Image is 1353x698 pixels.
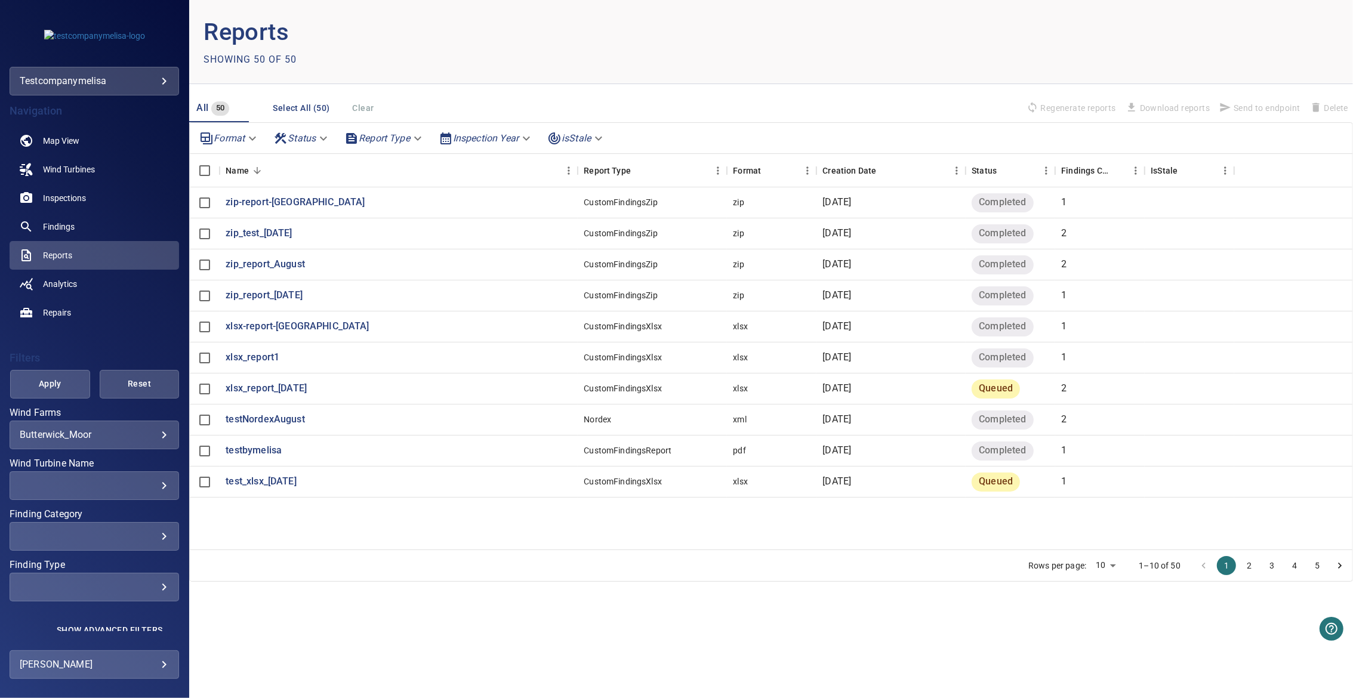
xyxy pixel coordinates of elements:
[10,155,179,184] a: windturbines noActive
[733,289,744,301] div: zip
[1061,475,1067,489] p: 1
[10,298,179,327] a: repairs noActive
[1061,289,1067,302] p: 1
[10,184,179,212] a: inspections noActive
[733,475,748,487] div: xlsx
[822,351,851,365] p: [DATE]
[1308,556,1327,575] button: Go to page 5
[972,413,1033,427] span: Completed
[733,351,748,363] div: xlsx
[1055,154,1145,187] div: Findings Count
[226,413,304,427] a: testNordexAugust
[115,376,165,391] span: Reset
[1061,320,1067,333] p: 1
[359,132,410,144] em: Report Type
[584,475,662,487] div: CustomFindingsXlsx
[204,52,297,67] p: Showing 50 of 50
[10,522,179,551] div: Finding Category
[43,307,71,319] span: Repairs
[1061,196,1067,209] p: 1
[822,227,851,240] p: [DATE]
[43,249,72,261] span: Reports
[226,475,296,489] a: test_xlsx_[DATE]
[10,126,179,155] a: map noActive
[226,258,305,271] a: zip_report_August
[43,192,86,204] span: Inspections
[226,444,282,458] a: testbymelisa
[966,154,1055,187] div: Status
[1061,154,1110,187] div: Findings Count
[631,162,648,179] button: Sort
[799,162,816,180] button: Menu
[453,132,519,144] em: Inspection Year
[226,351,279,365] a: xlsx_report1
[876,162,893,179] button: Sort
[1061,444,1067,458] p: 1
[10,212,179,241] a: findings noActive
[226,382,307,396] p: xlsx_report_[DATE]
[226,196,365,209] p: zip-report-[GEOGRAPHIC_DATA]
[733,154,761,187] div: Format
[226,289,303,302] a: zip_report_[DATE]
[226,320,369,333] a: xlsx-report-[GEOGRAPHIC_DATA]
[972,289,1033,302] span: Completed
[822,289,851,302] p: [DATE]
[43,278,77,290] span: Analytics
[20,429,169,440] div: Butterwick_Moor
[584,413,611,425] div: Nordex
[10,67,179,95] div: testcompanymelisa
[1028,560,1086,572] p: Rows per page:
[57,625,162,635] span: Show Advanced Filters
[822,154,876,187] div: Creation Date
[1127,162,1145,180] button: Menu
[10,241,179,270] a: reports active
[584,351,662,363] div: CustomFindingsXlsx
[822,382,851,396] p: [DATE]
[1091,557,1120,574] div: 10
[50,620,169,640] button: Show Advanced Filters
[10,352,179,364] h4: Filters
[43,135,79,147] span: Map View
[1330,556,1349,575] button: Go to next page
[25,376,75,391] span: Apply
[1285,556,1304,575] button: Go to page 4
[822,258,851,271] p: [DATE]
[1145,154,1234,187] div: IsStale
[1178,162,1194,179] button: Sort
[733,227,744,239] div: zip
[972,196,1033,209] span: Completed
[562,132,591,144] em: isStale
[434,128,538,149] div: Inspection Year
[10,560,179,570] label: Finding Type
[1262,556,1281,575] button: Go to page 3
[43,163,95,175] span: Wind Turbines
[43,221,75,233] span: Findings
[10,509,179,519] label: Finding Category
[195,128,264,149] div: Format
[822,475,851,489] p: [DATE]
[972,475,1020,489] span: Queued
[584,258,658,270] div: CustomFindingsZip
[20,655,169,674] div: [PERSON_NAME]
[733,258,744,270] div: zip
[972,227,1033,240] span: Completed
[584,289,658,301] div: CustomFindingsZip
[584,196,658,208] div: CustomFindingsZip
[972,444,1033,458] span: Completed
[727,154,816,187] div: Format
[578,154,727,187] div: Report Type
[822,196,851,209] p: [DATE]
[268,97,334,119] button: Select All (50)
[761,162,778,179] button: Sort
[1216,162,1234,180] button: Menu
[10,421,179,449] div: Wind Farms
[1151,154,1178,187] div: Findings in the reports are outdated due to being updated or removed. IsStale reports do not repr...
[733,196,744,208] div: zip
[249,162,266,179] button: Sort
